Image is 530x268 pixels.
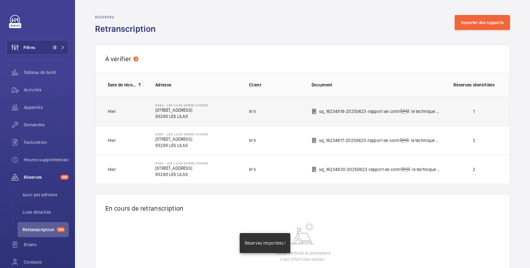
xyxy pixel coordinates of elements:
[319,108,441,115] p: sq_16234819-20250623-rapport de contrÃÂ´le technique quinquennal des ascenseurs.pdf
[6,40,69,55] button: Filtres3
[155,82,239,88] p: Adresse
[155,165,208,171] p: [STREET_ADDRESS]
[249,108,256,115] p: In'li
[155,142,208,149] p: 93260 LES LILAS
[108,82,136,88] p: Date de réception
[451,137,497,144] p: 2
[245,240,286,246] p: Réserves importées !
[22,227,54,233] span: Retranscription
[155,107,208,113] p: [STREET_ADDRESS]
[57,227,65,232] span: 199
[24,139,69,145] span: Facturation
[155,161,208,165] p: 4343 - LES LILAS GARDE CHASSE
[24,157,69,163] span: Heures supplémentaires
[108,166,116,173] p: Hier
[319,137,441,144] p: sq_16234817-20250623-rapport de contrÃÂ´le technique quinquennal des ascenseurs.pdf
[24,104,69,110] span: Appareils
[451,166,497,173] p: 2
[24,259,69,265] span: Contacts
[155,136,208,142] p: [STREET_ADDRESS]
[133,56,138,61] span: 3
[312,82,441,88] p: Document
[249,82,302,88] p: Client
[95,45,510,73] div: À vérifier
[24,174,58,180] span: Réserves
[24,69,69,76] span: Tableau de bord
[95,23,159,35] h1: Retranscription
[249,166,256,173] p: In'li
[23,44,35,51] span: Filtres
[155,132,208,136] p: 4343 - LES LILAS GARDE CHASSE
[24,241,69,248] span: Bilans
[249,137,256,144] p: In'li
[22,209,69,215] span: Liste détaillée
[451,82,497,88] p: Réserves identifiées
[319,166,441,173] p: sq_16234820-20250623-rapport de contrÃÂ´le technique quinquennal des ascenseurs.pdf
[155,113,208,119] p: 93260 LES LILAS
[155,103,208,107] p: 4343 - LES LILAS GARDE CHASSE
[24,87,69,93] span: Activités
[108,108,116,115] p: Hier
[455,15,510,30] button: Importer des rapports
[22,192,69,198] span: Suivi par adresse
[155,171,208,178] p: 93260 LES LILAS
[24,122,69,128] span: Demandes
[95,194,510,222] div: En cours de retranscription
[95,15,159,19] h2: Réserves
[108,137,116,144] p: Hier
[60,175,69,180] span: 199
[52,45,57,50] span: 3
[451,108,497,115] p: 1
